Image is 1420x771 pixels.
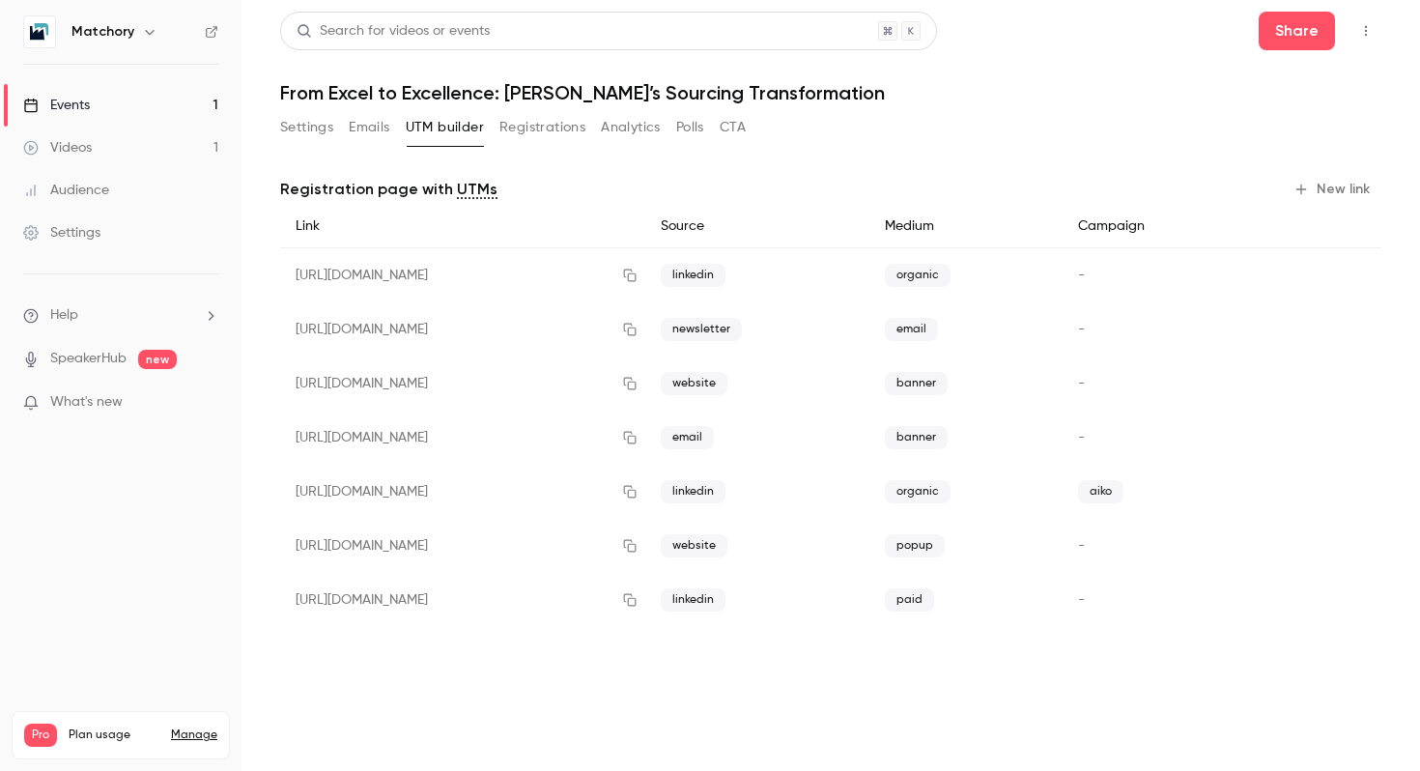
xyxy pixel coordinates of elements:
[499,112,585,143] button: Registrations
[885,372,948,395] span: banner
[280,302,645,357] div: [URL][DOMAIN_NAME]
[885,534,945,557] span: popup
[885,318,938,341] span: email
[280,81,1381,104] h1: From Excel to Excellence: [PERSON_NAME]’s Sourcing Transformation
[661,372,727,395] span: website
[280,465,645,519] div: [URL][DOMAIN_NAME]
[661,318,742,341] span: newsletter
[280,205,645,248] div: Link
[661,534,727,557] span: website
[280,573,645,627] div: [URL][DOMAIN_NAME]
[280,248,645,303] div: [URL][DOMAIN_NAME]
[1078,431,1085,444] span: -
[50,392,123,413] span: What's new
[69,728,159,743] span: Plan usage
[661,264,725,287] span: linkedin
[1078,480,1123,503] span: aiko
[280,178,497,201] p: Registration page with
[885,264,951,287] span: organic
[601,112,661,143] button: Analytics
[1259,12,1335,50] button: Share
[661,426,714,449] span: email
[645,205,869,248] div: Source
[280,519,645,573] div: [URL][DOMAIN_NAME]
[297,21,490,42] div: Search for videos or events
[885,426,948,449] span: banner
[1078,593,1085,607] span: -
[171,728,217,743] a: Manage
[406,112,484,143] button: UTM builder
[1078,323,1085,336] span: -
[457,178,497,201] a: UTMs
[23,96,90,115] div: Events
[1063,205,1258,248] div: Campaign
[23,181,109,200] div: Audience
[661,480,725,503] span: linkedin
[280,411,645,465] div: [URL][DOMAIN_NAME]
[71,22,134,42] h6: Matchory
[280,357,645,411] div: [URL][DOMAIN_NAME]
[720,112,746,143] button: CTA
[280,112,333,143] button: Settings
[1286,174,1381,205] button: New link
[885,588,934,612] span: paid
[24,16,55,47] img: Matchory
[24,724,57,747] span: Pro
[1078,539,1085,553] span: -
[23,305,218,326] li: help-dropdown-opener
[23,223,100,243] div: Settings
[885,480,951,503] span: organic
[23,138,92,157] div: Videos
[50,349,127,369] a: SpeakerHub
[349,112,389,143] button: Emails
[869,205,1063,248] div: Medium
[676,112,704,143] button: Polls
[661,588,725,612] span: linkedin
[50,305,78,326] span: Help
[138,350,177,369] span: new
[1078,269,1085,282] span: -
[1078,377,1085,390] span: -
